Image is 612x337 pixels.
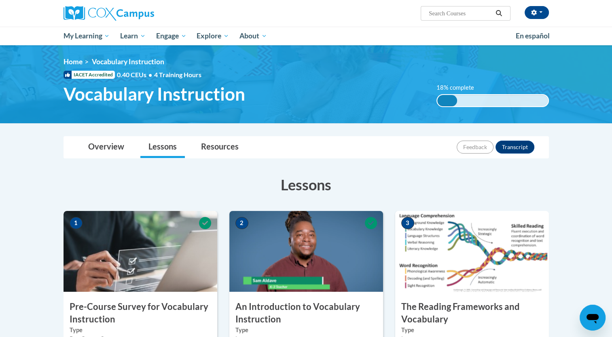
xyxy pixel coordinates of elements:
[92,57,164,66] span: Vocabulary Instruction
[120,31,146,41] span: Learn
[151,27,192,45] a: Engage
[64,175,549,195] h3: Lessons
[401,326,543,335] label: Type
[229,211,383,292] img: Course Image
[580,305,606,331] iframe: Button to launch messaging window
[63,31,110,41] span: My Learning
[64,6,217,21] a: Cox Campus
[191,27,234,45] a: Explore
[516,32,550,40] span: En español
[436,83,483,92] label: 18% complete
[428,8,493,18] input: Search Courses
[401,217,414,229] span: 3
[64,83,245,105] span: Vocabulary Instruction
[140,137,185,158] a: Lessons
[229,301,383,326] h3: An Introduction to Vocabulary Instruction
[115,27,151,45] a: Learn
[64,71,115,79] span: IACET Accredited
[235,326,377,335] label: Type
[395,301,549,326] h3: The Reading Frameworks and Vocabulary
[493,8,505,18] button: Search
[64,6,154,21] img: Cox Campus
[58,27,115,45] a: My Learning
[154,71,201,78] span: 4 Training Hours
[525,6,549,19] button: Account Settings
[437,95,457,106] div: 18% complete
[117,70,154,79] span: 0.40 CEUs
[395,211,549,292] img: Course Image
[239,31,267,41] span: About
[70,217,83,229] span: 1
[64,301,217,326] h3: Pre-Course Survey for Vocabulary Instruction
[193,137,247,158] a: Resources
[457,141,493,154] button: Feedback
[510,27,555,44] a: En español
[197,31,229,41] span: Explore
[234,27,272,45] a: About
[80,137,132,158] a: Overview
[235,217,248,229] span: 2
[64,57,83,66] a: Home
[496,141,534,154] button: Transcript
[64,211,217,292] img: Course Image
[148,71,152,78] span: •
[70,326,211,335] label: Type
[51,27,561,45] div: Main menu
[156,31,186,41] span: Engage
